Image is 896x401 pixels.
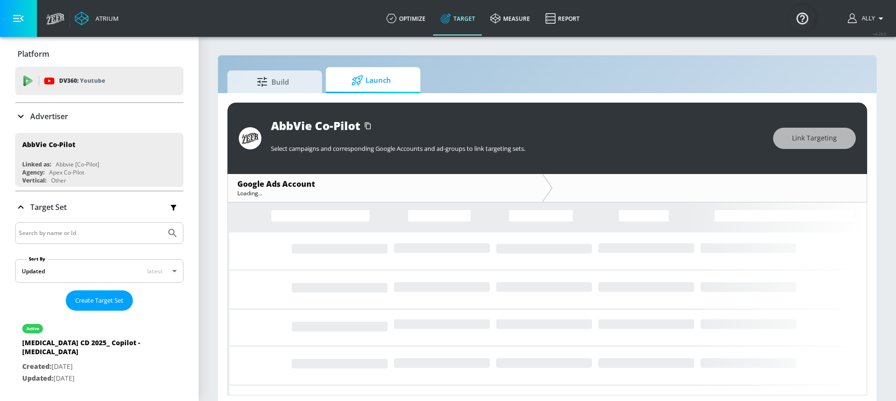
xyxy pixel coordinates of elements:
div: AbbVie Co-PilotLinked as:Abbvie [Co-Pilot]Agency:Apex Co-PilotVertical:Other [15,133,183,187]
div: Agency: [22,168,44,176]
p: DV360: [59,76,105,86]
div: Other [51,176,66,184]
div: Linked as: [22,160,51,168]
p: Advertiser [30,111,68,122]
div: [MEDICAL_DATA] CD 2025_ Copilot - [MEDICAL_DATA] [22,338,155,361]
div: AbbVie Co-Pilot [22,140,75,149]
a: optimize [379,1,433,35]
div: active [26,326,39,331]
span: v 4.28.0 [873,31,887,36]
p: [DATE] [22,373,155,384]
a: Report [538,1,587,35]
div: Google Ads Account [237,179,533,189]
span: Updated: [22,374,53,383]
a: Atrium [75,11,119,26]
span: latest [147,267,163,275]
span: Launch [335,69,407,92]
span: Created: [22,362,52,371]
div: active[MEDICAL_DATA] CD 2025_ Copilot - [MEDICAL_DATA]Created:[DATE]Updated:[DATE] [15,314,183,391]
a: measure [483,1,538,35]
label: Sort By [27,256,47,262]
span: Create Target Set [75,295,123,306]
p: [DATE] [22,361,155,373]
button: Create Target Set [66,290,133,311]
p: Platform [17,49,49,59]
div: Apex Co-Pilot [49,168,84,176]
div: Atrium [92,14,119,23]
div: Target Set [15,192,183,223]
div: Updated [22,267,45,275]
div: Loading... [237,189,533,197]
div: Abbvie [Co-Pilot] [56,160,99,168]
div: Advertiser [15,103,183,130]
span: Build [237,70,309,93]
button: Ally [848,13,887,24]
div: Google Ads AccountLoading... [228,174,542,202]
p: Youtube [80,76,105,86]
div: AbbVie Co-Pilot [271,118,360,133]
a: Target [433,1,483,35]
button: Open Resource Center [789,5,816,31]
div: Vertical: [22,176,46,184]
input: Search by name or Id [19,227,162,239]
div: Platform [15,41,183,67]
div: DV360: Youtube [15,67,183,95]
p: Select campaigns and corresponding Google Accounts and ad-groups to link targeting sets. [271,144,764,153]
p: Target Set [30,202,67,212]
span: login as: ally.mcculloch@zefr.com [858,15,875,22]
